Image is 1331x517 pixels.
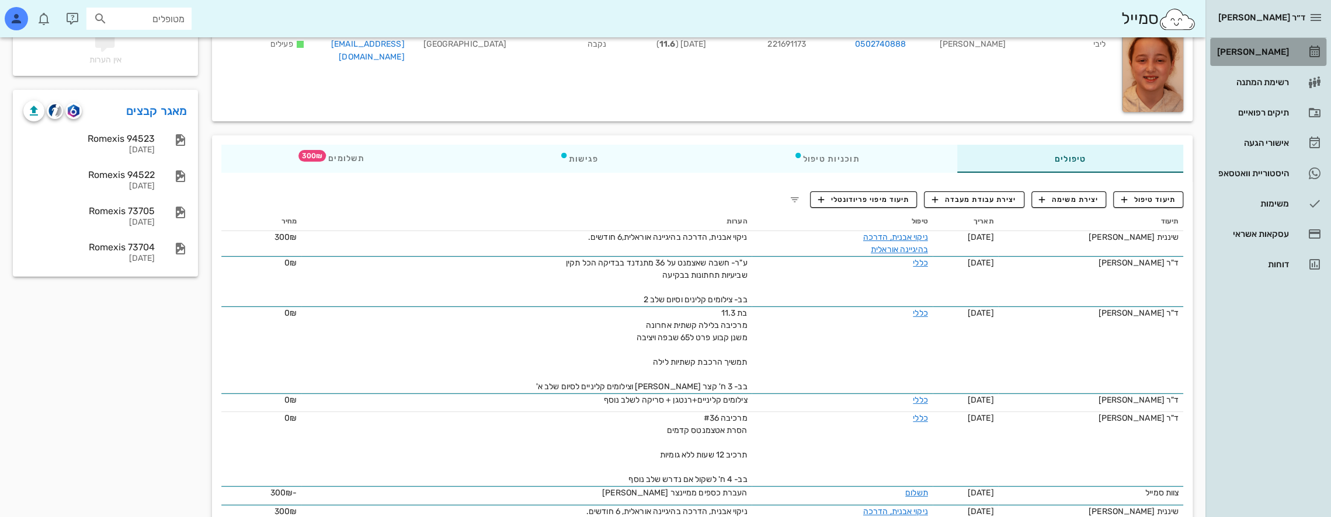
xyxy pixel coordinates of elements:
[319,155,364,163] span: תשלומים
[270,488,297,498] span: -300₪
[23,242,155,253] div: Romexis 73704
[604,395,748,405] span: צילומים קליניים+רנטגן + סריקה לשלב נוסף
[461,145,696,173] div: פגישות
[968,232,994,242] span: [DATE]
[516,22,616,71] div: נקבה
[48,104,62,117] img: cliniview logo
[968,395,994,405] span: [DATE]
[913,258,927,268] a: כללי
[1158,8,1196,31] img: SmileCloud logo
[301,212,752,231] th: הערות
[1215,260,1289,269] div: דוחות
[933,212,999,231] th: תאריך
[913,308,927,318] a: כללי
[34,9,41,16] span: תג
[1210,159,1326,187] a: היסטוריית וואטסאפ
[767,39,806,49] span: 221691173
[1210,99,1326,127] a: תיקים רפואיים
[274,506,297,516] span: 300₪
[752,212,932,231] th: טיפול
[1031,191,1107,208] button: יצירת משימה
[1210,220,1326,248] a: עסקאות אשראי
[1210,68,1326,96] a: רשימת המתנה
[126,102,187,120] a: מאגר קבצים
[284,395,297,405] span: 0₪
[274,232,297,242] span: 300₪
[284,413,297,423] span: 0₪
[298,150,326,162] span: תג
[270,39,293,49] span: פעילים
[696,145,957,173] div: תוכניות טיפול
[1003,231,1179,243] div: שיננית [PERSON_NAME]
[586,506,748,516] span: ניקוי אבנית, הדרכה בהיגיינה אוראלית, 6 חודשים.
[855,38,906,51] a: 0502740888
[1121,194,1176,205] span: תיעוד טיפול
[23,169,155,180] div: Romexis 94522
[1210,190,1326,218] a: משימות
[23,181,155,191] div: [DATE]
[1121,6,1196,32] div: סמייל
[1215,108,1289,117] div: תיקים רפואיים
[1210,38,1326,66] a: [PERSON_NAME]
[1113,191,1183,208] button: תיעוד טיפול
[913,395,927,405] a: כללי
[913,413,927,423] a: כללי
[1210,250,1326,278] a: דוחות
[968,413,994,423] span: [DATE]
[1215,138,1289,148] div: אישורי הגעה
[1215,169,1289,178] div: היסטוריית וואטסאפ
[1039,194,1099,205] span: יצירת משימה
[810,191,918,208] button: תיעוד מיפוי פריודונטלי
[1003,394,1179,406] div: ד"ר [PERSON_NAME]
[1003,412,1179,424] div: ד"ר [PERSON_NAME]
[89,55,121,65] span: אין הערות
[1210,129,1326,157] a: אישורי הגעה
[905,488,928,498] a: תשלום
[628,413,747,484] span: מרכיבה #36 הסרת אטצמנטס קדמים תרכיב 12 שעות ללא גומיות בב- 4 ח' לשקול אם נדרש שלב נוסף
[331,39,405,62] a: [EMAIL_ADDRESS][DOMAIN_NAME]
[924,191,1024,208] button: יצירת עבודת מעבדה
[1215,78,1289,87] div: רשימת המתנה
[23,218,155,228] div: [DATE]
[423,39,507,49] span: [GEOGRAPHIC_DATA]
[1215,47,1289,57] div: [PERSON_NAME]
[659,39,675,49] strong: 11.6
[602,488,747,498] span: העברת כספים ממיינצר [PERSON_NAME]
[1003,307,1179,319] div: ד"ר [PERSON_NAME]
[65,103,82,119] button: romexis logo
[1003,257,1179,269] div: ד"ר [PERSON_NAME]
[968,506,994,516] span: [DATE]
[1215,199,1289,208] div: משימות
[998,212,1183,231] th: תיעוד
[968,488,994,498] span: [DATE]
[968,308,994,318] span: [DATE]
[957,145,1183,173] div: טיפולים
[566,258,748,305] span: ע"ר- חשבה שאצמנט על 36 מתנדנד בבדיקה הכל תקין שביעיות תחתונות בבקיעה בב- צילומים קלינים וסיום שלב 2
[1218,12,1305,23] span: ד״ר [PERSON_NAME]
[23,145,155,155] div: [DATE]
[656,39,706,49] span: [DATE] ( )
[47,103,63,119] button: cliniview logo
[23,133,155,144] div: Romexis 94523
[863,232,928,254] a: ניקוי אבנית, הדרכה בהיגיינה אוראלית
[284,308,297,318] span: 0₪
[284,258,297,268] span: 0₪
[915,22,1015,71] div: [PERSON_NAME]
[588,232,748,242] span: ניקוי אבנית, הדרכה בהיגיינה אוראלית,6 חודשים.
[1215,229,1289,239] div: עסקאות אשראי
[68,104,79,117] img: romexis logo
[1015,22,1115,71] div: ליבי
[1003,487,1179,499] div: צוות סמייל
[536,308,748,392] span: בת 11.3 מרכיבה בלילה קשתית אחרונה משנן קבוע פרט ל65 שבפה ויציבה תמשיך הרכבת קשתיות לילה בב- 3 ח' ...
[221,212,301,231] th: מחיר
[932,194,1016,205] span: יצירת עבודת מעבדה
[968,258,994,268] span: [DATE]
[23,205,155,216] div: Romexis 73705
[23,254,155,264] div: [DATE]
[818,194,909,205] span: תיעוד מיפוי פריודונטלי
